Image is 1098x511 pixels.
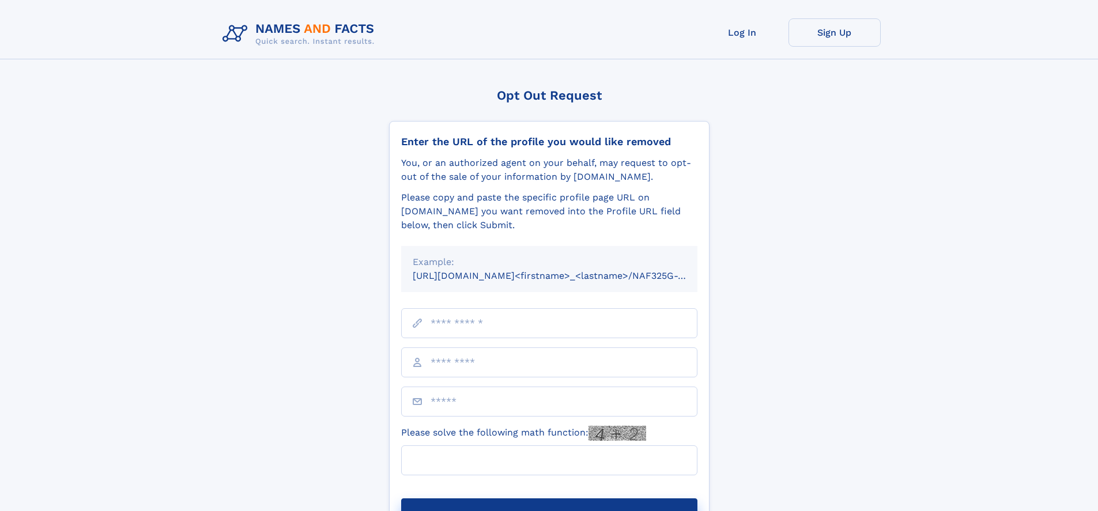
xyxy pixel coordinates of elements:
[401,191,697,232] div: Please copy and paste the specific profile page URL on [DOMAIN_NAME] you want removed into the Pr...
[218,18,384,50] img: Logo Names and Facts
[389,88,710,103] div: Opt Out Request
[696,18,788,47] a: Log In
[401,135,697,148] div: Enter the URL of the profile you would like removed
[401,426,646,441] label: Please solve the following math function:
[413,270,719,281] small: [URL][DOMAIN_NAME]<firstname>_<lastname>/NAF325G-xxxxxxxx
[401,156,697,184] div: You, or an authorized agent on your behalf, may request to opt-out of the sale of your informatio...
[788,18,881,47] a: Sign Up
[413,255,686,269] div: Example:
